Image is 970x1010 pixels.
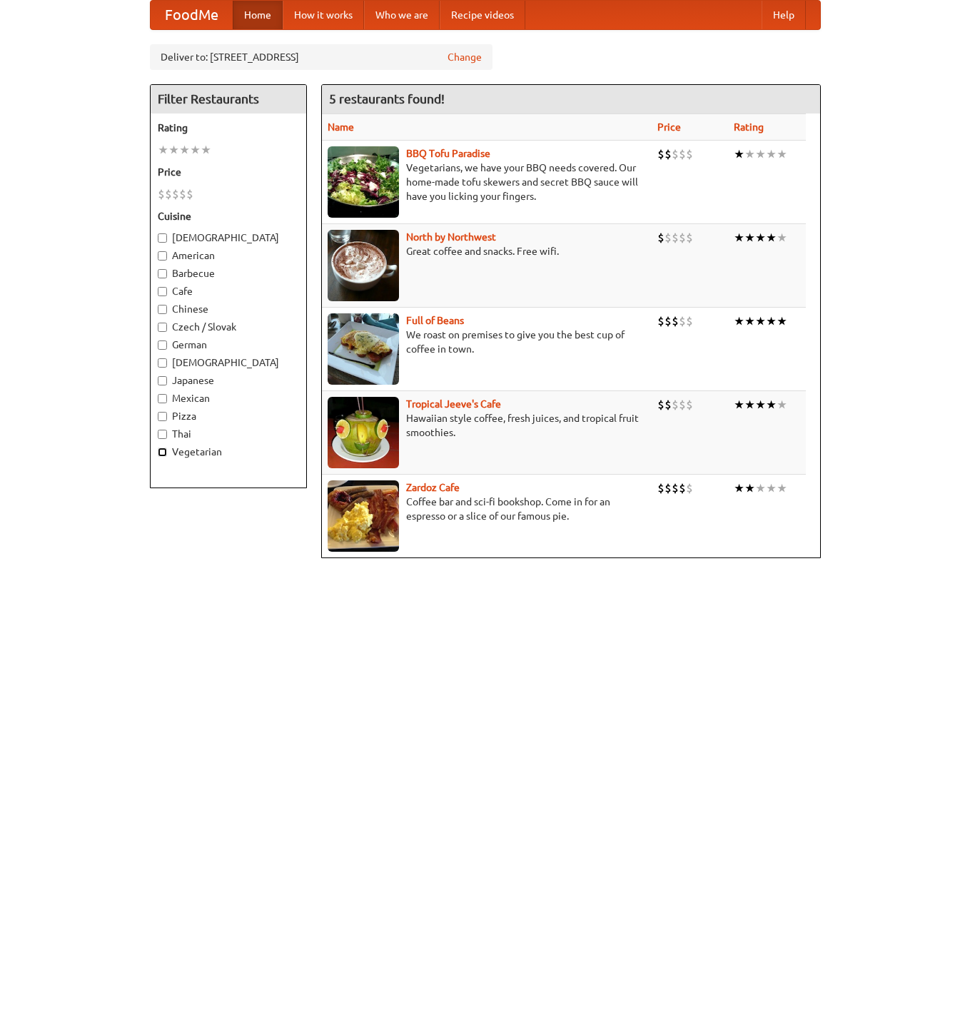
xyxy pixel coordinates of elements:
li: $ [672,146,679,162]
li: $ [657,480,665,496]
h5: Cuisine [158,209,299,223]
li: ★ [734,313,744,329]
p: Vegetarians, we have your BBQ needs covered. Our home-made tofu skewers and secret BBQ sauce will... [328,161,646,203]
a: Price [657,121,681,133]
li: $ [657,397,665,413]
a: Help [762,1,806,29]
input: Japanese [158,376,167,385]
li: $ [158,186,165,202]
li: ★ [755,313,766,329]
li: ★ [179,142,190,158]
li: ★ [766,230,777,246]
label: Chinese [158,302,299,316]
li: $ [679,313,686,329]
li: ★ [734,480,744,496]
li: ★ [168,142,179,158]
h4: Filter Restaurants [151,85,306,113]
input: [DEMOGRAPHIC_DATA] [158,358,167,368]
img: tofuparadise.jpg [328,146,399,218]
li: ★ [158,142,168,158]
li: ★ [190,142,201,158]
li: $ [686,480,693,496]
input: American [158,251,167,261]
li: $ [686,313,693,329]
li: ★ [777,146,787,162]
li: $ [657,146,665,162]
li: $ [686,397,693,413]
h5: Price [158,165,299,179]
a: Tropical Jeeve's Cafe [406,398,501,410]
a: Who we are [364,1,440,29]
label: American [158,248,299,263]
input: [DEMOGRAPHIC_DATA] [158,233,167,243]
li: ★ [201,142,211,158]
li: $ [679,230,686,246]
a: Zardoz Cafe [406,482,460,493]
li: $ [172,186,179,202]
li: $ [665,313,672,329]
div: Deliver to: [STREET_ADDRESS] [150,44,492,70]
input: Cafe [158,287,167,296]
li: ★ [744,230,755,246]
a: North by Northwest [406,231,496,243]
li: $ [672,397,679,413]
li: $ [672,480,679,496]
p: We roast on premises to give you the best cup of coffee in town. [328,328,646,356]
input: German [158,340,167,350]
li: ★ [755,230,766,246]
li: $ [679,146,686,162]
li: ★ [766,397,777,413]
li: $ [679,397,686,413]
img: beans.jpg [328,313,399,385]
p: Coffee bar and sci-fi bookshop. Come in for an espresso or a slice of our famous pie. [328,495,646,523]
li: ★ [734,146,744,162]
a: BBQ Tofu Paradise [406,148,490,159]
li: $ [679,480,686,496]
ng-pluralize: 5 restaurants found! [329,92,445,106]
li: ★ [755,146,766,162]
li: $ [657,230,665,246]
li: ★ [777,480,787,496]
li: $ [672,230,679,246]
img: zardoz.jpg [328,480,399,552]
li: ★ [777,313,787,329]
label: [DEMOGRAPHIC_DATA] [158,231,299,245]
li: ★ [766,313,777,329]
li: $ [665,230,672,246]
li: $ [665,146,672,162]
input: Thai [158,430,167,439]
label: German [158,338,299,352]
li: ★ [744,397,755,413]
a: FoodMe [151,1,233,29]
li: $ [672,313,679,329]
li: ★ [766,146,777,162]
li: ★ [755,480,766,496]
label: Japanese [158,373,299,388]
a: Recipe videos [440,1,525,29]
img: jeeves.jpg [328,397,399,468]
input: Chinese [158,305,167,314]
li: ★ [777,230,787,246]
a: Change [448,50,482,64]
label: [DEMOGRAPHIC_DATA] [158,355,299,370]
li: $ [665,397,672,413]
label: Mexican [158,391,299,405]
li: ★ [744,146,755,162]
label: Pizza [158,409,299,423]
a: Full of Beans [406,315,464,326]
li: $ [657,313,665,329]
li: ★ [744,313,755,329]
li: ★ [777,397,787,413]
li: ★ [744,480,755,496]
li: ★ [734,230,744,246]
input: Czech / Slovak [158,323,167,332]
li: $ [179,186,186,202]
a: Rating [734,121,764,133]
p: Great coffee and snacks. Free wifi. [328,244,646,258]
li: ★ [766,480,777,496]
li: $ [686,230,693,246]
